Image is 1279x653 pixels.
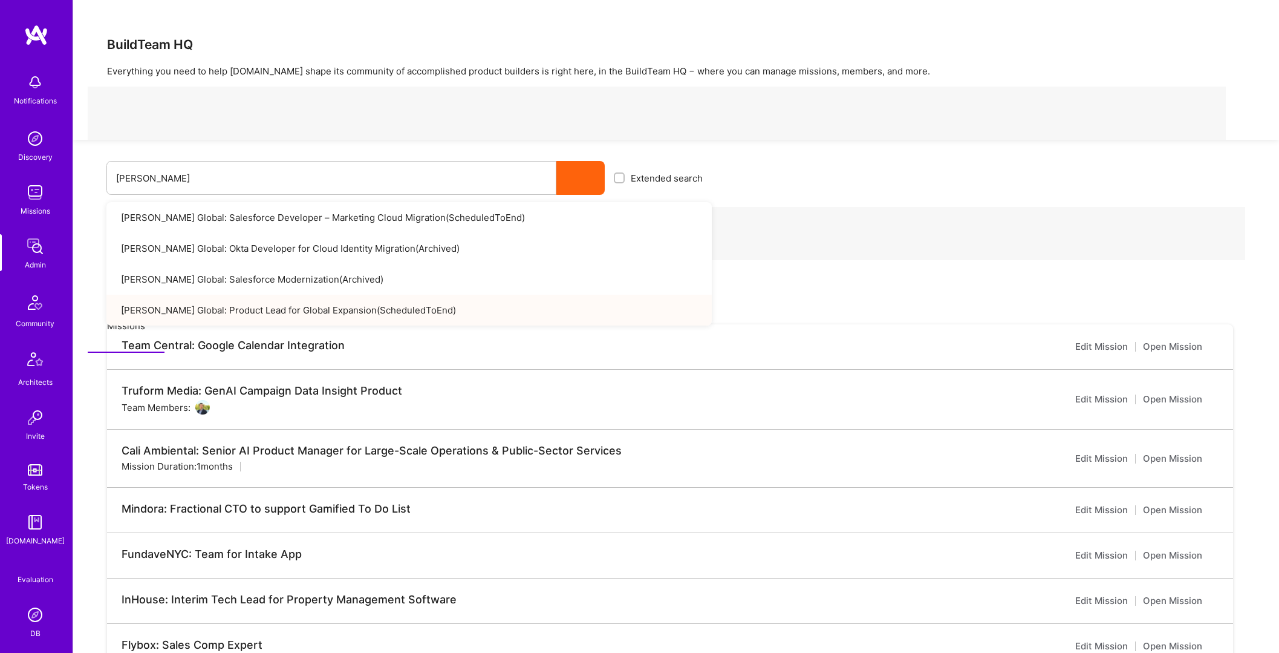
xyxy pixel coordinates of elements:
[18,151,53,163] div: Discovery
[26,430,45,442] div: Invite
[18,376,53,389] div: Architects
[23,126,47,151] img: discovery
[576,174,585,183] i: icon Search
[106,202,712,233] a: [PERSON_NAME] Global: Salesforce Developer – Marketing Cloud Migration(ScheduledToEnd)
[23,180,47,205] img: teamwork
[21,288,50,317] img: Community
[116,163,547,194] input: What type of mission are you looking for?
[23,510,47,534] img: guide book
[25,258,46,271] div: Admin
[88,300,164,353] a: Missions
[6,534,65,547] div: [DOMAIN_NAME]
[30,627,41,640] div: DB
[631,172,703,185] span: Extended search
[31,564,40,573] i: icon SelectionTeam
[23,234,47,258] img: admin teamwork
[21,205,50,217] div: Missions
[106,264,712,295] a: [PERSON_NAME] Global: Salesforce Modernization(Archived)
[14,94,57,107] div: Notifications
[24,24,48,46] img: logo
[28,464,42,476] img: tokens
[18,573,53,586] div: Evaluation
[23,603,47,627] img: Admin Search
[16,317,54,330] div: Community
[23,70,47,94] img: bell
[23,481,48,493] div: Tokens
[23,405,47,430] img: Invite
[106,233,712,264] a: [PERSON_NAME] Global: Okta Developer for Cloud Identity Migration(Archived)
[106,295,712,326] a: [PERSON_NAME] Global: Product Lead for Global Expansion(ScheduledToEnd)
[21,347,50,376] img: Architects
